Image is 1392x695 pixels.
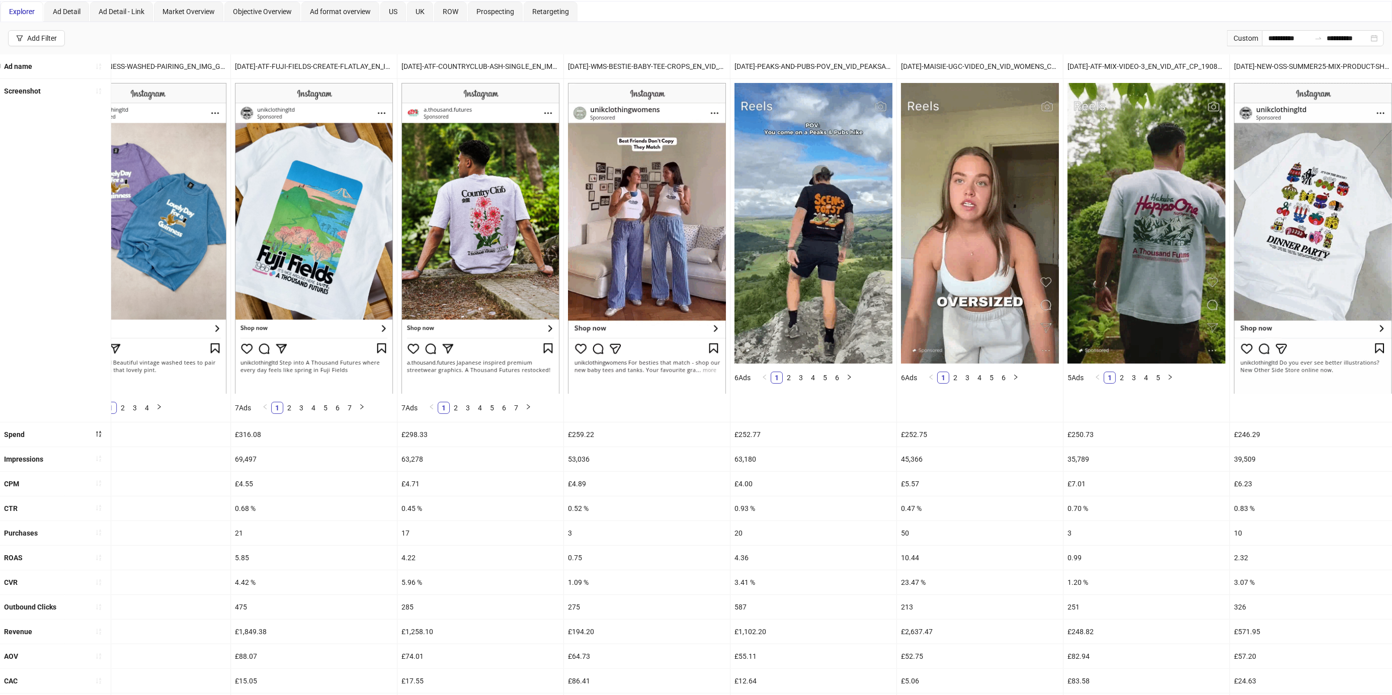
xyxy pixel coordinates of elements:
[344,402,355,413] a: 7
[359,404,365,410] span: right
[397,54,563,78] div: [DATE]-ATF-COUNTRYCLUB-ASH-SINGLE_EN_IMG_ATF_CP_19082025_ALLG_CC_SC24_None__
[498,402,510,414] li: 6
[1063,54,1230,78] div: [DATE]-ATF-MIX-VIDEO-3_EN_VID_ATF_CP_19082025_ALLG_CC_SC24_None__
[231,644,397,668] div: £88.07
[762,374,768,380] span: left
[819,372,831,384] li: 5
[397,472,563,496] div: £4.71
[771,372,783,384] li: 1
[897,447,1063,471] div: 45,366
[438,402,449,413] a: 1
[95,430,102,438] span: sort-descending
[925,372,937,384] li: Previous Page
[231,54,397,78] div: [DATE]-ATF-FUJI-FIELDS-CREATE-FLATLAY_EN_IMG_ATF_CP_13082025_ALLG_CC_SC4_None__
[730,521,896,545] div: 20
[1068,83,1225,364] img: Screenshot 120231297432080356
[730,472,896,496] div: £4.00
[998,372,1010,384] li: 6
[730,447,896,471] div: 63,180
[1116,372,1127,383] a: 2
[950,372,961,383] a: 2
[68,83,226,393] img: Screenshot 120228692323470356
[897,54,1063,78] div: [DATE]-MAISIE-UGC-VIDEO_EN_VID_WOMENS_CP_01082025_ALLG_CC_SC13_None__
[64,54,230,78] div: [DATE]-GUINNESS-WASHED-PAIRING_EN_IMG_GUINNESS_CP_25072025_ALLG_CC_SC4_None__
[95,455,102,462] span: sort-ascending
[486,402,498,414] li: 5
[259,402,271,414] button: left
[438,402,450,414] li: 1
[4,603,56,611] b: Outbound Clicks
[511,402,522,413] a: 7
[4,455,43,463] b: Impressions
[522,402,534,414] button: right
[462,402,473,413] a: 3
[730,644,896,668] div: £55.11
[259,402,271,414] li: Previous Page
[474,402,486,414] li: 4
[962,372,973,383] a: 3
[117,402,128,413] a: 2
[730,570,896,594] div: 3.41 %
[807,372,819,384] li: 4
[401,83,559,393] img: Screenshot 120231297416260356
[262,404,268,410] span: left
[129,402,141,414] li: 3
[397,595,563,619] div: 285
[1092,372,1104,384] li: Previous Page
[986,372,997,383] a: 5
[64,447,230,471] div: 57,929
[1095,374,1101,380] span: left
[397,620,563,644] div: £1,258.10
[462,402,474,414] li: 3
[231,595,397,619] div: 475
[1010,372,1022,384] button: right
[901,374,917,382] span: 6 Ads
[1104,372,1115,383] a: 1
[153,402,165,414] li: Next Page
[271,402,283,414] li: 1
[564,546,730,570] div: 0.75
[64,570,230,594] div: 7.53 %
[64,472,230,496] div: £5.46
[231,570,397,594] div: 4.42 %
[807,372,818,383] a: 4
[771,372,782,383] a: 1
[734,374,751,382] span: 6 Ads
[846,374,852,380] span: right
[730,496,896,520] div: 0.93 %
[99,8,144,16] span: Ad Detail - Link
[4,652,18,660] b: AOV
[1140,372,1152,384] li: 4
[231,422,397,447] div: £316.08
[53,8,80,16] span: Ad Detail
[1068,374,1084,382] span: 5 Ads
[295,402,307,414] li: 3
[486,402,498,413] a: 5
[4,62,32,70] b: Ad name
[925,372,937,384] button: left
[1128,372,1140,384] li: 3
[1164,372,1176,384] li: Next Page
[759,372,771,384] button: left
[231,521,397,545] div: 21
[4,628,32,636] b: Revenue
[4,578,18,586] b: CVR
[897,570,1063,594] div: 23.47 %
[231,447,397,471] div: 69,497
[525,404,531,410] span: right
[730,546,896,570] div: 4.36
[308,402,319,413] a: 4
[284,402,295,413] a: 2
[759,372,771,384] li: Previous Page
[564,521,730,545] div: 3
[564,620,730,644] div: £194.20
[283,402,295,414] li: 2
[64,521,230,545] div: 18
[938,372,949,383] a: 1
[397,447,563,471] div: 63,278
[9,8,35,16] span: Explorer
[783,372,794,383] a: 2
[233,8,292,16] span: Objective Overview
[397,644,563,668] div: £74.01
[156,404,162,410] span: right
